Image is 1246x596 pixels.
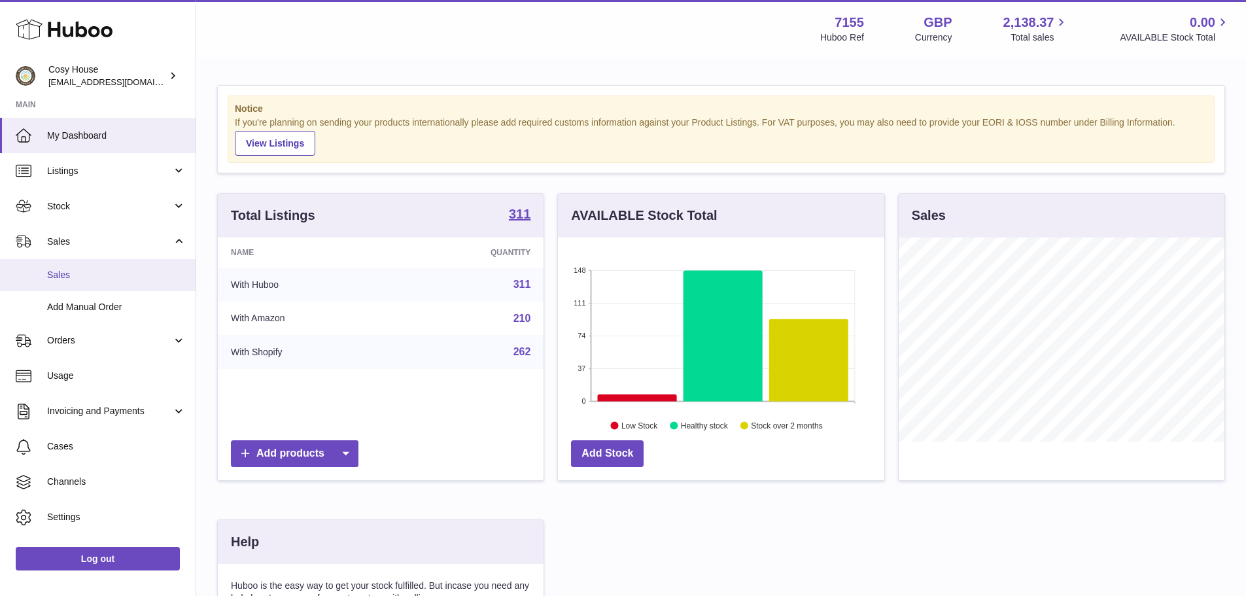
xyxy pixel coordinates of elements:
a: View Listings [235,131,315,156]
a: 311 [509,207,530,223]
span: 0.00 [1190,14,1215,31]
strong: GBP [924,14,952,31]
th: Name [218,237,396,268]
text: Stock over 2 months [752,421,823,430]
span: Total sales [1011,31,1069,44]
span: Cases [47,440,186,453]
a: 0.00 AVAILABLE Stock Total [1120,14,1230,44]
strong: 311 [509,207,530,220]
a: Add Stock [571,440,644,467]
span: 2,138.37 [1003,14,1054,31]
span: Usage [47,370,186,382]
span: Sales [47,269,186,281]
a: 311 [513,279,531,290]
a: Log out [16,547,180,570]
text: 111 [574,299,585,307]
a: 262 [513,346,531,357]
span: Listings [47,165,172,177]
span: Add Manual Order [47,301,186,313]
text: 148 [574,266,585,274]
div: Currency [915,31,952,44]
h3: Total Listings [231,207,315,224]
text: Low Stock [621,421,658,430]
span: Sales [47,236,172,248]
h3: AVAILABLE Stock Total [571,207,717,224]
strong: 7155 [835,14,864,31]
span: [EMAIL_ADDRESS][DOMAIN_NAME] [48,77,192,87]
span: My Dashboard [47,130,186,142]
td: With Amazon [218,302,396,336]
div: Cosy House [48,63,166,88]
h3: Sales [912,207,946,224]
text: Healthy stock [681,421,729,430]
span: Channels [47,476,186,488]
span: Settings [47,511,186,523]
div: Huboo Ref [820,31,864,44]
h3: Help [231,533,259,551]
td: With Shopify [218,335,396,369]
span: Orders [47,334,172,347]
span: Invoicing and Payments [47,405,172,417]
div: If you're planning on sending your products internationally please add required customs informati... [235,116,1207,156]
img: info@wholesomegoods.com [16,66,35,86]
th: Quantity [396,237,544,268]
span: Stock [47,200,172,213]
text: 0 [582,397,586,405]
strong: Notice [235,103,1207,115]
a: Add products [231,440,358,467]
span: AVAILABLE Stock Total [1120,31,1230,44]
a: 2,138.37 Total sales [1003,14,1069,44]
a: 210 [513,313,531,324]
text: 37 [578,364,586,372]
text: 74 [578,332,586,340]
td: With Huboo [218,268,396,302]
